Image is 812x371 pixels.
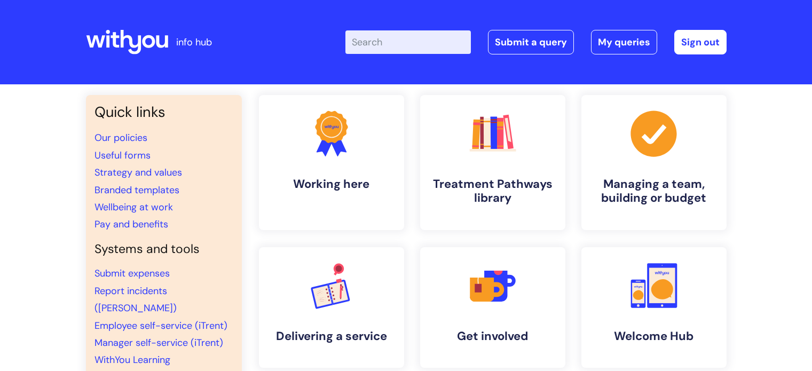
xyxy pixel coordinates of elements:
a: Report incidents ([PERSON_NAME]) [94,285,177,314]
h4: Get involved [429,329,557,343]
a: Submit expenses [94,267,170,280]
h4: Delivering a service [267,329,396,343]
a: Pay and benefits [94,218,168,231]
a: Sign out [674,30,727,54]
a: Treatment Pathways library [420,95,565,230]
a: Useful forms [94,149,151,162]
h4: Systems and tools [94,242,233,257]
a: Branded templates [94,184,179,196]
a: Manager self-service (iTrent) [94,336,223,349]
div: | - [345,30,727,54]
a: Wellbeing at work [94,201,173,214]
input: Search [345,30,471,54]
a: Employee self-service (iTrent) [94,319,227,332]
h4: Managing a team, building or budget [590,177,718,206]
a: Submit a query [488,30,574,54]
a: Welcome Hub [581,247,727,368]
h4: Working here [267,177,396,191]
a: Managing a team, building or budget [581,95,727,230]
a: Our policies [94,131,147,144]
h4: Welcome Hub [590,329,718,343]
a: Strategy and values [94,166,182,179]
a: Delivering a service [259,247,404,368]
a: Working here [259,95,404,230]
p: info hub [176,34,212,51]
a: WithYou Learning [94,353,170,366]
h3: Quick links [94,104,233,121]
a: My queries [591,30,657,54]
a: Get involved [420,247,565,368]
h4: Treatment Pathways library [429,177,557,206]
